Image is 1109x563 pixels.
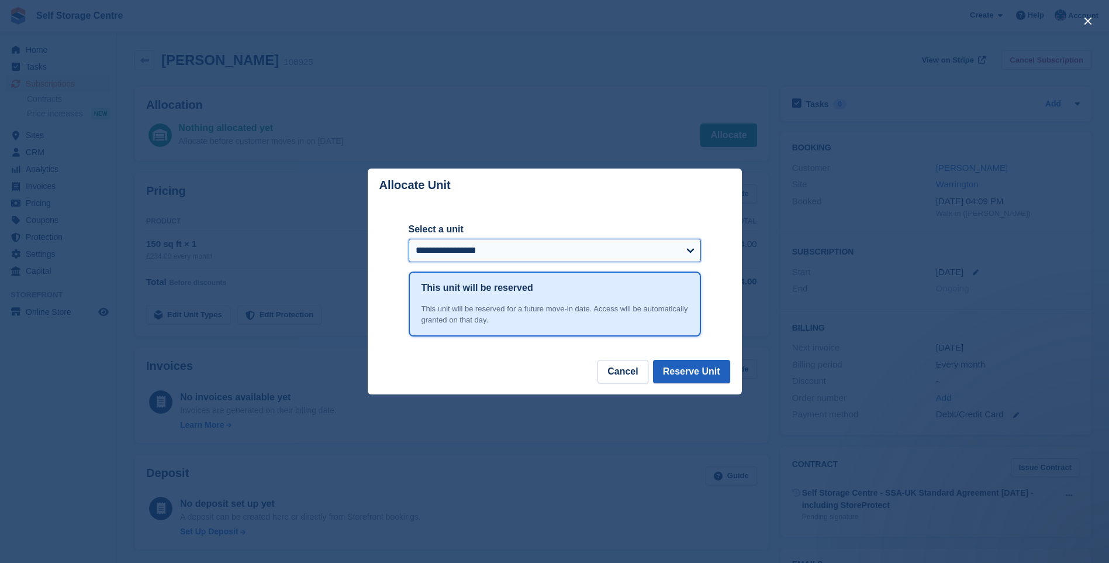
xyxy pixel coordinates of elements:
button: close [1079,12,1097,30]
button: Reserve Unit [653,360,730,383]
button: Cancel [597,360,648,383]
label: Select a unit [409,222,701,236]
p: Allocate Unit [379,178,451,192]
div: This unit will be reserved for a future move-in date. Access will be automatically granted on tha... [422,303,688,326]
h1: This unit will be reserved [422,281,533,295]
